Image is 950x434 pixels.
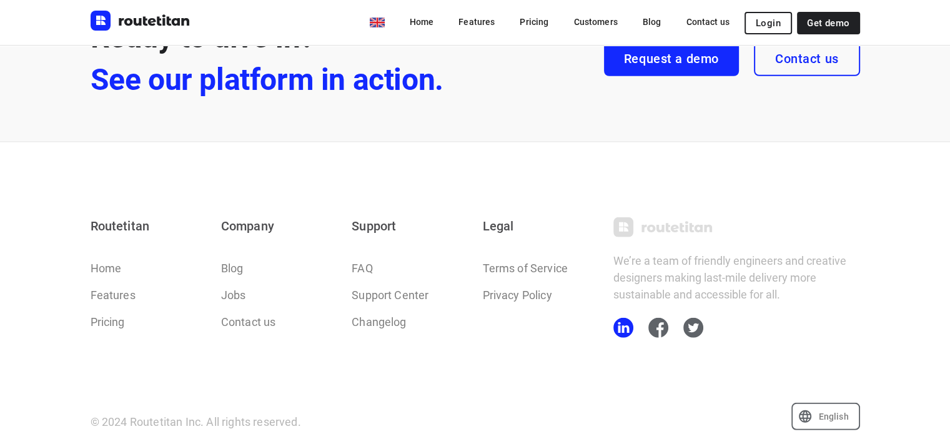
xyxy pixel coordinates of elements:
a: Routetitan [613,217,860,237]
a: Blog [633,11,671,33]
a: Pricing [91,313,125,330]
a: Pricing [510,11,558,33]
a: Contact us [754,42,860,76]
a: Features [91,287,136,303]
a: FAQ [352,260,372,277]
span: Login [756,18,781,28]
a: Home [91,260,122,277]
a: Jobs [221,287,246,303]
button: Login [745,12,792,34]
b: Ready to dive in? [91,19,443,101]
p: We’re a team of friendly engineers and creative designers making last-mile delivery more sustaina... [613,252,860,303]
a: Blog [221,260,244,277]
a: Support Center [352,287,428,303]
span: Get demo [807,18,849,28]
div: English [791,403,860,430]
p: English [819,412,849,422]
p: Legal [482,217,598,235]
img: Routetitan logo [91,11,190,31]
a: Changelog [352,313,406,330]
a: Get demo [797,12,859,34]
a: Terms of Service [482,260,567,277]
a: Privacy Policy [482,287,552,303]
span: Contact us [775,52,839,66]
span: Request a demo [624,52,719,66]
p: Routetitan [91,217,206,235]
a: Contact us [676,11,740,33]
p: Company [221,217,337,235]
a: Customers [563,11,627,33]
span: See our platform in action. [91,59,443,101]
a: Request a demo [604,42,739,76]
a: Home [400,11,444,33]
p: © 2024 Routetitan Inc. All rights reserved. [91,413,301,430]
a: Routetitan [91,11,190,34]
img: Routetitan grey logo [613,217,713,237]
p: Support [352,217,467,235]
a: Features [448,11,505,33]
a: Contact us [221,313,276,330]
